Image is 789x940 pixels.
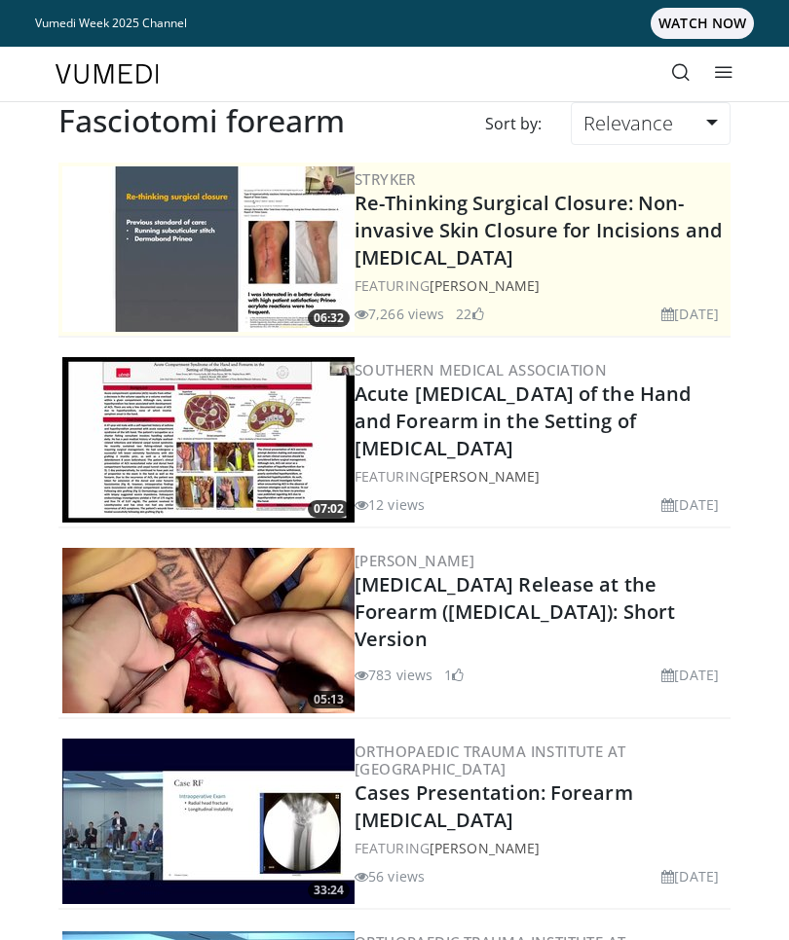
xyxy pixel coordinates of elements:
span: WATCH NOW [651,8,754,39]
div: Sort by: [470,102,556,145]
a: 07:02 [62,357,355,523]
a: [PERSON_NAME] [430,839,540,857]
a: Orthopaedic Trauma Institute at [GEOGRAPHIC_DATA] [355,741,625,778]
span: 07:02 [308,500,350,518]
a: Acute [MEDICAL_DATA] of the Hand and Forearm in the Setting of [MEDICAL_DATA] [355,380,691,461]
h2: Fasciotomi forearm [58,102,345,139]
li: [DATE] [661,665,719,685]
a: Cases Presentation: Forearm [MEDICAL_DATA] [355,779,633,833]
li: 22 [456,304,483,324]
a: [PERSON_NAME] [355,551,474,570]
a: [PERSON_NAME] [430,467,540,486]
li: 783 views [355,665,432,685]
li: [DATE] [661,866,719,886]
li: 7,266 views [355,304,444,324]
img: 89bab9fc-4221-46a4-af76-279ecc5d125b.300x170_q85_crop-smart_upscale.jpg [62,548,355,713]
a: Stryker [355,169,416,189]
a: Relevance [571,102,731,145]
li: 56 views [355,866,425,886]
li: [DATE] [661,494,719,515]
a: [MEDICAL_DATA] Release at the Forearm ([MEDICAL_DATA]): Short Version [355,571,675,652]
img: 90bd556c-3fb9-45ed-9550-596bce362f8e.300x170_q85_crop-smart_upscale.jpg [62,739,355,904]
li: 12 views [355,494,425,515]
img: f1f532c3-0ef6-42d5-913a-00ff2bbdb663.300x170_q85_crop-smart_upscale.jpg [62,166,355,332]
span: 05:13 [308,691,350,708]
a: 05:13 [62,548,355,713]
a: Re-Thinking Surgical Closure: Non-invasive Skin Closure for Incisions and [MEDICAL_DATA] [355,190,722,271]
span: 06:32 [308,309,350,327]
a: 33:24 [62,739,355,904]
li: [DATE] [661,304,719,324]
span: Relevance [583,110,673,136]
img: VuMedi Logo [56,64,159,84]
div: FEATURING [355,275,727,296]
div: FEATURING [355,838,727,858]
a: [PERSON_NAME] [430,276,540,295]
span: 33:24 [308,882,350,899]
img: 4876151c-cd6a-47ca-84c2-12e96f9c4357.300x170_q85_crop-smart_upscale.jpg [62,357,355,523]
a: 06:32 [62,166,355,332]
a: Vumedi Week 2025 ChannelWATCH NOW [35,8,754,39]
li: 1 [444,665,464,685]
a: Southern Medical Association [355,360,607,380]
div: FEATURING [355,466,727,487]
